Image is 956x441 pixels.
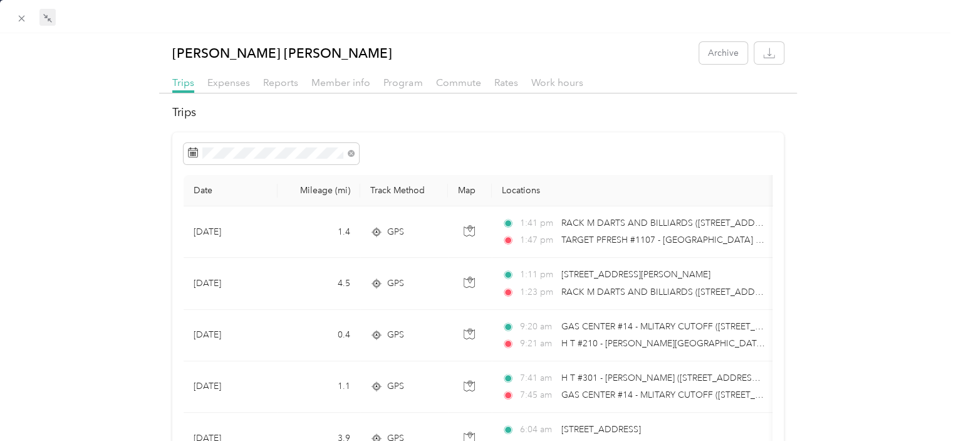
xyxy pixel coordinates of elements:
[699,42,747,64] button: Archive
[387,225,404,239] span: GPS
[886,371,956,441] iframe: Everlance-gr Chat Button Frame
[520,337,556,351] span: 9:21 am
[531,77,583,88] span: Work hours
[263,77,298,88] span: Reports
[278,175,360,206] th: Mileage (mi)
[520,423,556,437] span: 6:04 am
[561,390,800,400] span: GAS CENTER #14 - MLITARY CUTOFF ([STREET_ADDRESS])
[492,175,780,206] th: Locations
[520,233,556,247] span: 1:47 pm
[520,320,556,334] span: 9:20 am
[520,388,556,402] span: 7:45 am
[172,42,392,64] p: [PERSON_NAME] [PERSON_NAME]
[561,338,922,349] span: H T #210 - [PERSON_NAME][GEOGRAPHIC_DATA] ([STREET_ADDRESS][PERSON_NAME])
[278,206,360,258] td: 1.4
[387,380,404,393] span: GPS
[172,104,783,121] h2: Trips
[561,373,831,383] span: H T #301 - [PERSON_NAME] ([STREET_ADDRESS][PERSON_NAME])
[184,175,278,206] th: Date
[435,77,481,88] span: Commute
[278,310,360,361] td: 0.4
[387,277,404,290] span: GPS
[561,235,840,245] span: TARGET PFRESH #1107 - [GEOGRAPHIC_DATA] ([STREET_ADDRESS])
[311,77,370,88] span: Member info
[520,216,556,230] span: 1:41 pm
[184,206,278,258] td: [DATE]
[448,175,492,206] th: Map
[278,258,360,309] td: 4.5
[494,77,517,88] span: Rates
[520,371,556,385] span: 7:41 am
[520,285,556,299] span: 1:23 pm
[387,328,404,342] span: GPS
[360,175,448,206] th: Track Method
[172,77,194,88] span: Trips
[207,77,250,88] span: Expenses
[184,361,278,413] td: [DATE]
[520,268,556,282] span: 1:11 pm
[383,77,422,88] span: Program
[184,310,278,361] td: [DATE]
[561,321,800,332] span: GAS CENTER #14 - MLITARY CUTOFF ([STREET_ADDRESS])
[184,258,278,309] td: [DATE]
[278,361,360,413] td: 1.1
[561,424,641,435] span: [STREET_ADDRESS]
[561,269,710,280] span: [STREET_ADDRESS][PERSON_NAME]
